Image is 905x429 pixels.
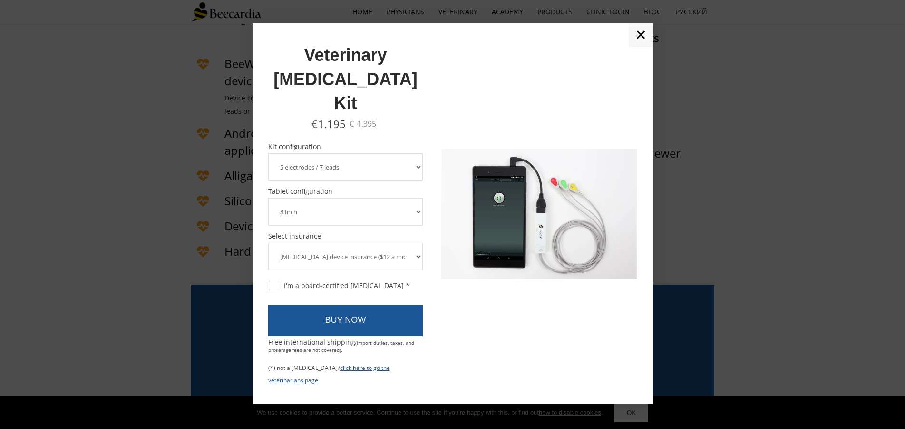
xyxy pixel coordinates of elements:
span: Tablet configuration [268,188,423,195]
span: Select insurance [268,233,423,239]
select: Select insurance [268,243,423,270]
span: Free international shipping . [268,338,414,354]
a: ✕ [629,23,653,47]
select: Tablet configuration [268,198,423,226]
select: Kit configuration [268,153,423,181]
span: € [311,117,318,131]
span: Kit configuration [268,143,423,150]
div: I'm a board-certified [MEDICAL_DATA] * [269,281,409,290]
span: Veterinary [MEDICAL_DATA] Kit [273,45,418,113]
a: BUY NOW [268,305,423,336]
span: 1.195 [318,117,346,131]
span: 1.395 [357,119,376,129]
span: (*) not a [MEDICAL_DATA]? [268,364,340,372]
span: (import duties, taxes, and brokerage fees are not covered) [268,339,414,353]
span: € [350,119,354,129]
